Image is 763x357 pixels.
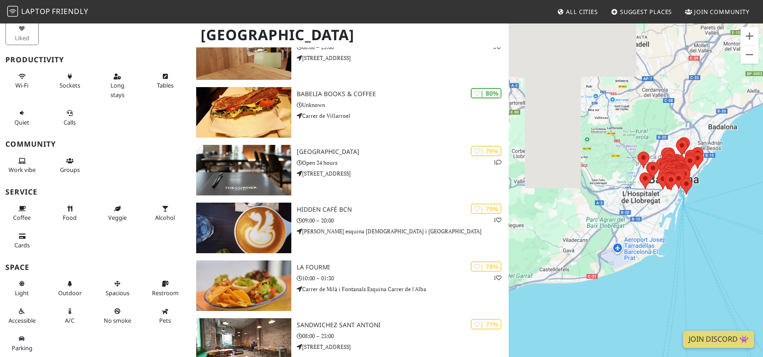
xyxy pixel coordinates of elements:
button: No smoke [101,304,134,328]
a: Join Discord 👾 [683,331,754,348]
div: | 79% [471,146,501,156]
h3: Hidden Café Bcn [297,206,509,213]
span: Coffee [13,213,31,222]
button: Food [53,201,87,225]
button: Calls [53,106,87,130]
button: Cards [5,229,39,253]
span: Air conditioned [65,316,74,325]
span: Accessible [9,316,36,325]
button: Veggie [101,201,134,225]
p: 10:00 – 01:30 [297,274,509,283]
span: Quiet [14,118,29,126]
h3: Babelia Books & Coffee [297,90,509,98]
span: Spacious [106,289,129,297]
a: La Fourmi | 78% 1 La Fourmi 10:00 – 01:30 Carrer de Milà i Fontanals Esquina Carrer de l'Alba [191,260,509,311]
button: Powiększ [740,27,758,45]
button: Tables [148,69,182,93]
button: Light [5,276,39,300]
span: Parking [12,344,32,352]
a: Suggest Places [607,4,676,20]
button: Pets [148,304,182,328]
img: La Fourmi [196,260,291,311]
span: Natural light [15,289,29,297]
p: 1 [493,158,501,167]
span: Group tables [60,166,80,174]
span: Stable Wi-Fi [15,81,28,89]
span: Work-friendly tables [157,81,174,89]
span: Outdoor area [58,289,82,297]
span: Restroom [152,289,179,297]
p: 09:00 – 20:00 [297,216,509,225]
p: [PERSON_NAME] esquina [DEMOGRAPHIC_DATA] i [GEOGRAPHIC_DATA] [297,227,509,236]
button: Accessible [5,304,39,328]
p: 08:00 – 23:00 [297,332,509,340]
img: Babelia Books & Coffee [196,87,291,138]
button: A/C [53,304,87,328]
h3: SandwiChez Sant Antoni [297,321,509,329]
span: Veggie [108,213,127,222]
h3: Service [5,188,185,196]
button: Parking [5,331,39,355]
span: Join Community [694,8,749,16]
a: Hidden Café Bcn | 79% 1 Hidden Café Bcn 09:00 – 20:00 [PERSON_NAME] esquina [DEMOGRAPHIC_DATA] i ... [191,203,509,253]
a: All Cities [553,4,602,20]
button: Sockets [53,69,87,93]
div: | 77% [471,319,501,329]
p: Carrer de Villarroel [297,111,509,120]
span: Friendly [52,6,88,16]
p: Unknown [297,101,509,109]
h1: [GEOGRAPHIC_DATA] [193,23,507,47]
span: Food [63,213,77,222]
span: Video/audio calls [64,118,76,126]
button: Long stays [101,69,134,102]
a: LaptopFriendly LaptopFriendly [7,4,88,20]
span: All Cities [566,8,598,16]
button: Coffee [5,201,39,225]
button: Work vibe [5,153,39,177]
span: People working [9,166,36,174]
button: Groups [53,153,87,177]
p: Open 24 hours [297,158,509,167]
button: Wi-Fi [5,69,39,93]
img: LaptopFriendly [7,6,18,17]
h3: Productivity [5,56,185,64]
span: Alcohol [155,213,175,222]
span: Suggest Places [620,8,672,16]
a: Babelia Books & Coffee | 80% Babelia Books & Coffee Unknown Carrer de Villarroel [191,87,509,138]
a: The Corner Hotel | 79% 1 [GEOGRAPHIC_DATA] Open 24 hours [STREET_ADDRESS] [191,145,509,195]
p: 1 [493,216,501,224]
h3: Space [5,263,185,272]
span: Pet friendly [159,316,171,325]
span: Power sockets [60,81,80,89]
button: Alcohol [148,201,182,225]
button: Outdoor [53,276,87,300]
span: Laptop [21,6,51,16]
img: Hidden Café Bcn [196,203,291,253]
h3: La Fourmi [297,264,509,271]
span: Long stays [110,81,124,98]
div: | 78% [471,261,501,272]
h3: Community [5,140,185,148]
span: Credit cards [14,241,30,249]
div: | 79% [471,204,501,214]
span: Smoke free [104,316,131,325]
img: The Corner Hotel [196,145,291,195]
button: Spacious [101,276,134,300]
button: Pomniejsz [740,46,758,64]
button: Quiet [5,106,39,130]
h3: [GEOGRAPHIC_DATA] [297,148,509,156]
p: [STREET_ADDRESS] [297,343,509,351]
div: | 80% [471,88,501,98]
p: [STREET_ADDRESS] [297,169,509,178]
a: Join Community [681,4,753,20]
p: 1 [493,274,501,282]
p: Carrer de Milà i Fontanals Esquina Carrer de l'Alba [297,285,509,293]
button: Restroom [148,276,182,300]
